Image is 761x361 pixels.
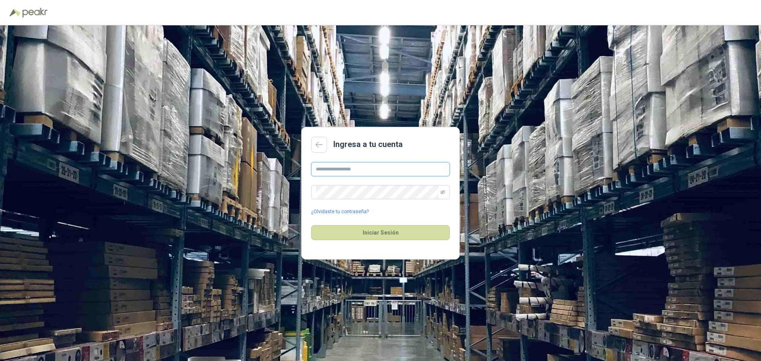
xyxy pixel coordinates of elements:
img: Logo [10,9,21,17]
a: ¿Olvidaste tu contraseña? [311,208,369,216]
img: Peakr [22,8,48,17]
button: Iniciar Sesión [311,225,450,240]
h2: Ingresa a tu cuenta [333,138,403,151]
span: eye-invisible [440,190,445,195]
